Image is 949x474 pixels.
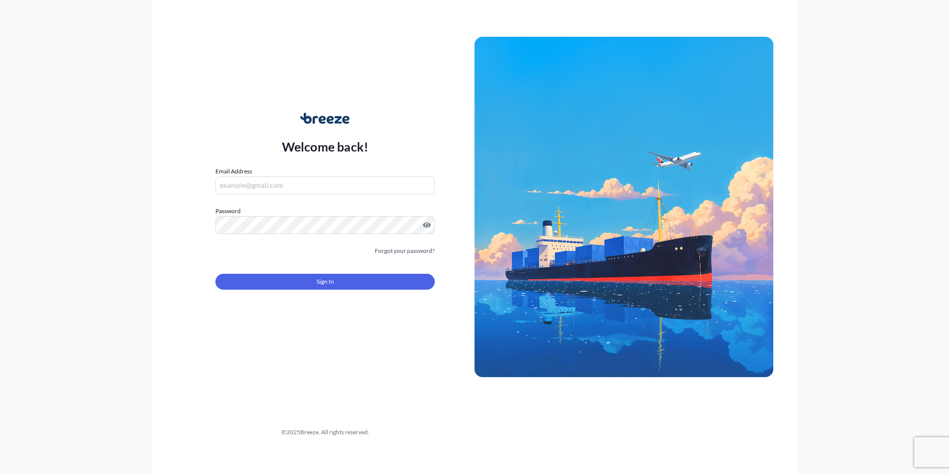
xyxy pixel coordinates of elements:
img: Ship illustration [474,37,773,377]
span: Sign In [317,277,334,287]
label: Email Address [215,166,252,176]
input: example@gmail.com [215,176,435,194]
button: Sign In [215,274,435,290]
div: © 2025 Breeze. All rights reserved. [176,427,474,437]
button: Show password [423,221,431,229]
label: Password [215,206,435,216]
a: Forgot your password? [375,246,435,256]
p: Welcome back! [282,139,369,155]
